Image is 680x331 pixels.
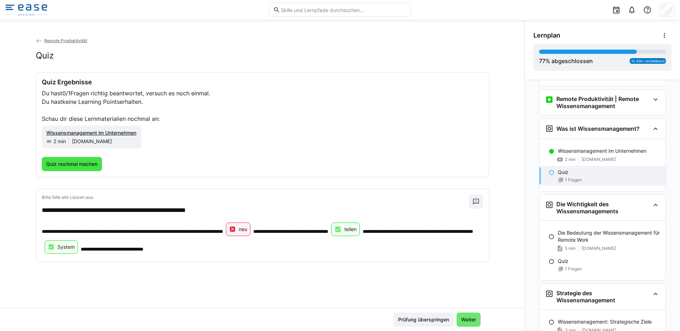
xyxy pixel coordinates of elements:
span: keine Learning Points [62,98,120,105]
span: 1h 43m verbleibend [631,59,664,63]
p: Quiz [558,258,568,265]
h3: Strategie des Wissensmanagement [556,290,650,304]
h3: Remote Produktivität | Remote Wissensmanagement [556,95,650,110]
p: System [57,243,75,251]
h2: Quiz [36,50,54,61]
p: Bitte fülle alle Lücken aus. [42,195,469,200]
p: Quiz [558,169,568,176]
p: Die Bedeutung der Wissensmanagement für Remote Work [558,229,660,243]
span: [DOMAIN_NAME] [72,138,112,145]
span: 77 [539,57,545,64]
span: 1 Fragen [565,266,582,272]
h3: Die Wichtigkeit des Wissensmanagements [556,201,650,215]
p: Wissensmanagement im Unternehmen [558,147,646,155]
span: 1 Fragen [565,177,582,183]
p: neu [239,226,247,233]
button: Prüfung überspringen [393,313,454,327]
p: teilen [344,226,357,233]
span: Remote Produktivität [44,38,87,43]
p: Wissensmanagement: Strategische Ziele [558,318,652,325]
button: Quiz nochmal machen [42,157,102,171]
p: Du hast Fragen richtig beantwortet, versuch es noch einmal. [42,89,483,97]
span: 2 min [565,157,576,162]
input: Skills und Lernpfade durchsuchen… [280,7,407,13]
span: Quiz nochmal machen [45,161,98,168]
h3: Quiz Ergebnisse [42,78,483,86]
span: Prüfung überspringen [397,316,450,323]
span: 5 min [565,246,576,251]
p: Du hast erhalten. [42,97,483,106]
h3: Was ist Wissensmanagement? [556,125,640,132]
span: Wissensmanagement im Unternehmen [46,130,136,136]
span: Weiter [460,316,477,323]
span: [DOMAIN_NAME] [582,246,616,251]
div: % abgeschlossen [539,57,593,65]
span: Lernplan [533,32,560,39]
span: 2 min [53,138,66,145]
a: Remote Produktivität [36,38,87,43]
p: Schau dir diese Lernmaterialien nochmal an: [42,114,483,123]
button: Weiter [457,313,481,327]
span: [DOMAIN_NAME] [582,157,616,162]
span: 0/1 [62,90,70,97]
